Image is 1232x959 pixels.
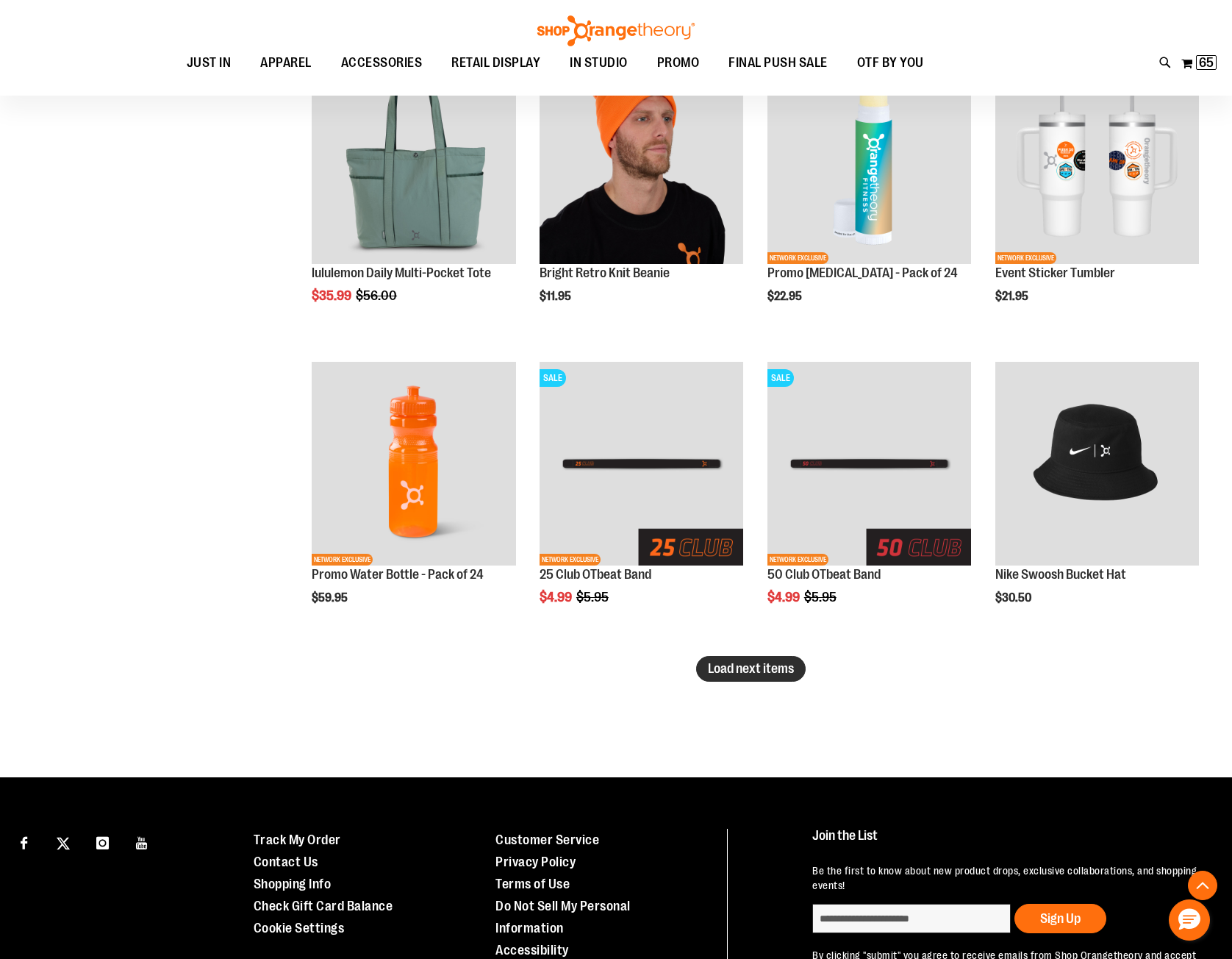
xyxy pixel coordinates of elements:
a: Terms of Use [495,877,570,891]
img: Bright Retro Knit Beanie [540,60,743,263]
span: $4.99 [540,590,574,605]
a: Cookie Settings [254,921,345,935]
img: Main View of 2024 25 Club OTBeat Band [540,362,743,566]
a: IN STUDIO [555,46,642,80]
button: Sign Up [1014,904,1106,933]
a: OTF 40 oz. Sticker TumblerNEWNETWORK EXCLUSIVE [995,60,1199,265]
img: Shop Orangetheory [535,15,697,46]
a: Event Sticker Tumbler [995,265,1115,280]
a: Visit our Facebook page [11,829,37,855]
p: Be the first to know about new product drops, exclusive collaborations, and shopping events! [812,863,1201,893]
span: 65 [1199,55,1214,70]
a: Do Not Sell My Personal Information [495,899,631,935]
span: NETWORK EXCLUSIVE [995,252,1056,264]
span: $35.99 [312,288,354,303]
a: Track My Order [254,833,341,847]
span: $5.95 [804,590,839,605]
div: product [532,52,751,340]
a: FINAL PUSH SALE [714,46,842,80]
a: Main View of 2024 50 Club OTBeat BandSALENETWORK EXCLUSIVE [767,362,971,568]
div: product [304,354,523,642]
div: product [988,354,1206,642]
span: NETWORK EXCLUSIVE [312,554,373,566]
span: FINAL PUSH SALE [728,46,828,79]
a: Privacy Policy [495,855,576,869]
span: SALE [767,369,794,387]
a: lululemon Daily Multi-Pocket Tote [312,265,491,280]
img: Twitter [57,837,70,850]
div: product [532,354,751,642]
h4: Join the List [812,829,1201,856]
div: product [760,52,978,340]
img: Main view of 2024 October Nike Swoosh Bucket Hat [995,362,1199,566]
a: Accessibility [495,943,569,958]
a: Promo Water Bottle - Pack of 24 [312,567,484,582]
span: $59.95 [312,591,350,605]
a: ACCESSORIES [326,46,437,79]
a: Main View of 2024 25 Club OTBeat BandSALENETWORK EXCLUSIVE [540,362,743,568]
a: Nike Swoosh Bucket Hat [995,567,1126,582]
a: 25 Club OTbeat Band [540,567,651,582]
a: JUST IN [172,46,246,80]
img: OTF 40 oz. Sticker Tumbler [995,60,1199,263]
span: PROMO [657,46,700,79]
span: $11.95 [540,290,573,303]
img: Promo Water Bottle - Pack of 24 [312,362,515,566]
a: OTF BY YOU [842,46,939,80]
span: $21.95 [995,290,1031,303]
span: RETAIL DISPLAY [451,46,540,79]
a: Bright Retro Knit Beanie [540,60,743,265]
div: product [760,354,978,642]
span: NETWORK EXCLUSIVE [767,252,828,264]
a: 50 Club OTbeat Band [767,567,881,582]
button: Back To Top [1188,871,1217,900]
span: NETWORK EXCLUSIVE [540,554,601,566]
input: enter email [812,904,1011,933]
a: Promo [MEDICAL_DATA] - Pack of 24 [767,265,958,280]
span: SALE [540,369,566,387]
span: Sign Up [1040,911,1081,926]
span: JUST IN [187,46,232,79]
a: Customer Service [495,833,599,847]
span: $4.99 [767,590,802,605]
a: RETAIL DISPLAY [437,46,555,80]
span: $30.50 [995,591,1034,605]
a: Shopping Info [254,877,332,891]
span: OTF BY YOU [857,46,924,79]
button: Hello, have a question? Let’s chat. [1169,899,1210,941]
a: APPAREL [246,46,326,80]
span: $5.95 [576,590,611,605]
span: APPAREL [260,46,312,79]
a: Bright Retro Knit Beanie [540,265,670,280]
span: NETWORK EXCLUSIVE [767,554,828,566]
a: PROMO [642,46,715,80]
span: Load next items [708,661,794,676]
div: product [304,52,523,340]
a: Promo Lip Balm - Pack of 24NEWNETWORK EXCLUSIVE [767,60,971,265]
img: Main View of 2024 50 Club OTBeat Band [767,362,971,566]
a: lululemon Daily Multi-Pocket ToteSALE [312,60,515,265]
a: Main view of 2024 October Nike Swoosh Bucket Hat [995,362,1199,568]
a: Check Gift Card Balance [254,899,393,913]
a: Visit our Youtube page [129,829,155,855]
span: IN STUDIO [570,46,628,79]
button: Load next items [696,656,806,682]
a: Promo Water Bottle - Pack of 24NETWORK EXCLUSIVE [312,362,515,568]
span: $22.95 [767,290,804,303]
span: ACCESSORIES [341,46,423,79]
a: Visit our X page [51,829,76,855]
span: $56.00 [356,288,399,303]
div: product [988,52,1206,340]
img: lululemon Daily Multi-Pocket Tote [312,60,515,263]
a: Contact Us [254,855,318,869]
a: Visit our Instagram page [90,829,115,855]
img: Promo Lip Balm - Pack of 24 [767,60,971,263]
